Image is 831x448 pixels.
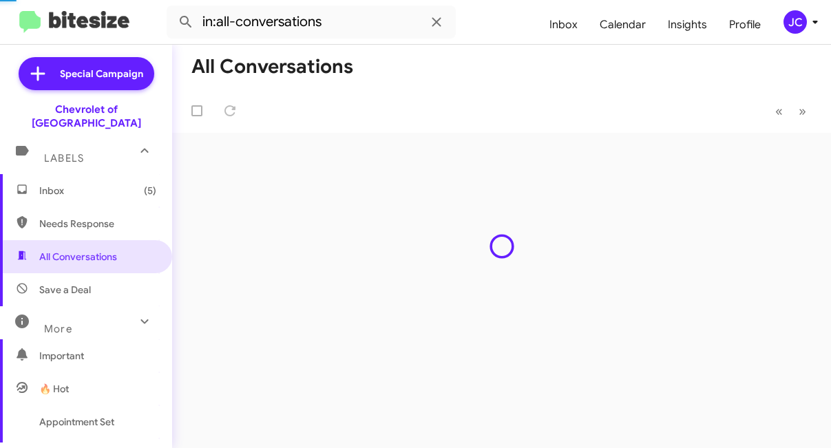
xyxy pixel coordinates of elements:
[144,184,156,198] span: (5)
[767,97,791,125] button: Previous
[39,349,156,363] span: Important
[39,415,114,429] span: Appointment Set
[19,57,154,90] a: Special Campaign
[60,67,143,81] span: Special Campaign
[783,10,807,34] div: JC
[768,97,814,125] nav: Page navigation example
[775,103,783,120] span: «
[790,97,814,125] button: Next
[44,323,72,335] span: More
[772,10,816,34] button: JC
[799,103,806,120] span: »
[39,217,156,231] span: Needs Response
[39,283,91,297] span: Save a Deal
[657,5,718,45] a: Insights
[589,5,657,45] a: Calendar
[39,250,117,264] span: All Conversations
[538,5,589,45] a: Inbox
[191,56,353,78] h1: All Conversations
[167,6,456,39] input: Search
[39,184,156,198] span: Inbox
[718,5,772,45] a: Profile
[44,152,84,164] span: Labels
